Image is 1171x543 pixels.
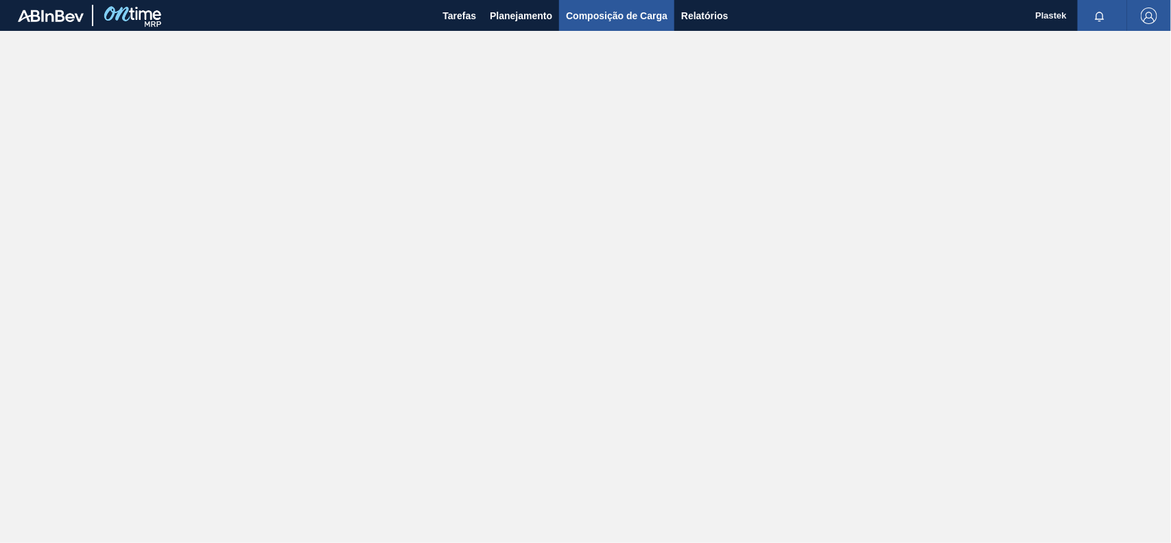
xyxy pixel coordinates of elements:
span: Composição de Carga [566,8,667,24]
img: Logout [1141,8,1157,24]
button: Notificações [1078,6,1122,25]
span: Tarefas [442,8,476,24]
img: TNhmsLtSVTkK8tSr43FrP2fwEKptu5GPRR3wAAAABJRU5ErkJggg== [18,10,84,22]
span: Planejamento [490,8,552,24]
span: Relatórios [681,8,728,24]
